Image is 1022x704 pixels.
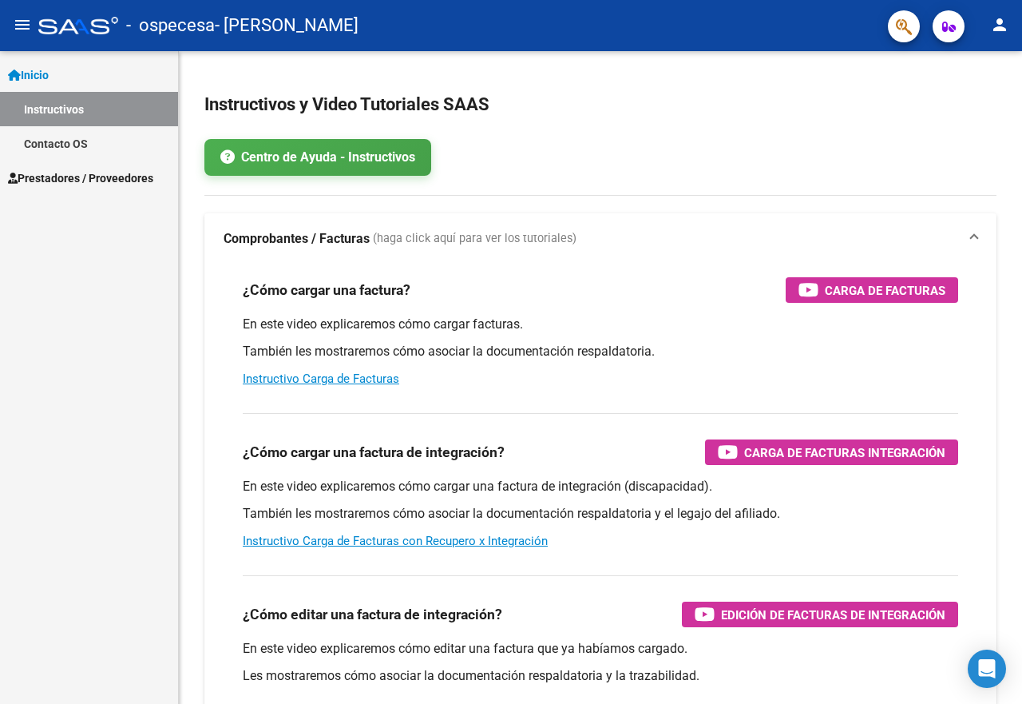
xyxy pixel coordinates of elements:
[786,277,958,303] button: Carga de Facturas
[8,66,49,84] span: Inicio
[373,230,576,248] span: (haga click aquí para ver los tutoriales)
[243,372,399,386] a: Instructivo Carga de Facturas
[721,605,945,625] span: Edición de Facturas de integración
[243,343,958,360] p: También les mostraremos cómo asociar la documentación respaldatoria.
[243,505,958,523] p: También les mostraremos cómo asociar la documentación respaldatoria y el legajo del afiliado.
[243,441,505,463] h3: ¿Cómo cargar una factura de integración?
[243,478,958,495] p: En este video explicaremos cómo cargar una factura de integración (discapacidad).
[968,650,1006,688] div: Open Intercom Messenger
[126,8,215,43] span: - ospecesa
[705,440,958,465] button: Carga de Facturas Integración
[825,280,945,300] span: Carga de Facturas
[243,667,958,685] p: Les mostraremos cómo asociar la documentación respaldatoria y la trazabilidad.
[8,169,153,187] span: Prestadores / Proveedores
[243,640,958,658] p: En este video explicaremos cómo editar una factura que ya habíamos cargado.
[243,534,548,548] a: Instructivo Carga de Facturas con Recupero x Integración
[243,279,410,301] h3: ¿Cómo cargar una factura?
[243,603,502,626] h3: ¿Cómo editar una factura de integración?
[204,213,996,264] mat-expansion-panel-header: Comprobantes / Facturas (haga click aquí para ver los tutoriales)
[990,15,1009,34] mat-icon: person
[744,443,945,463] span: Carga de Facturas Integración
[215,8,358,43] span: - [PERSON_NAME]
[682,602,958,627] button: Edición de Facturas de integración
[204,89,996,120] h2: Instructivos y Video Tutoriales SAAS
[204,139,431,176] a: Centro de Ayuda - Instructivos
[224,230,370,248] strong: Comprobantes / Facturas
[243,316,958,333] p: En este video explicaremos cómo cargar facturas.
[13,15,32,34] mat-icon: menu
